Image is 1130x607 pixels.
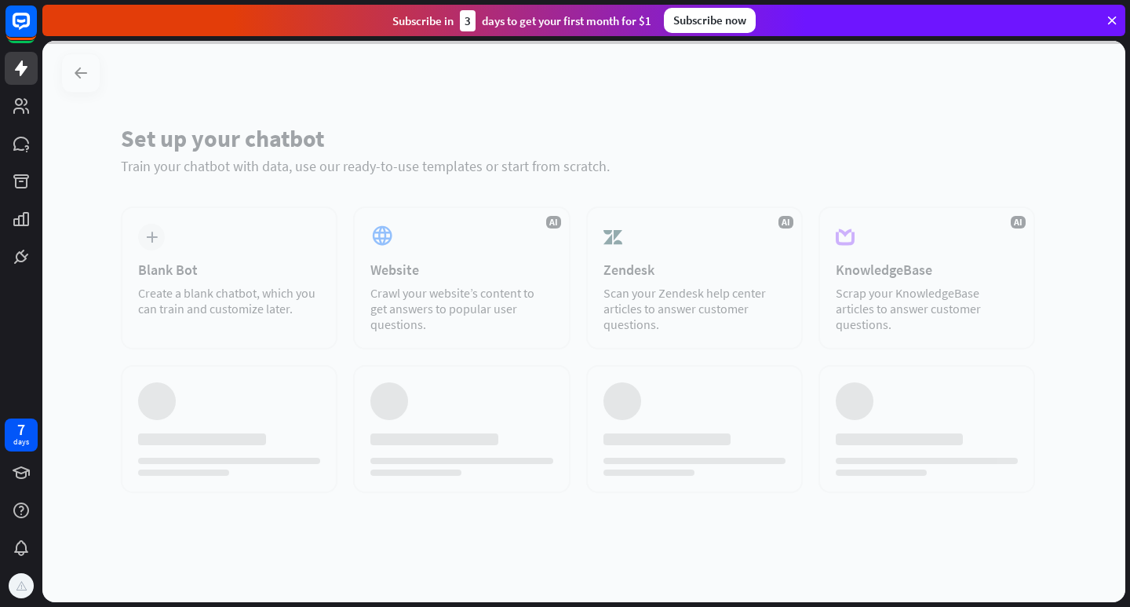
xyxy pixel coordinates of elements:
[664,8,756,33] div: Subscribe now
[17,422,25,437] div: 7
[5,419,38,452] a: 7 days
[392,10,651,31] div: Subscribe in days to get your first month for $1
[13,437,29,448] div: days
[460,10,476,31] div: 3
[11,576,31,596] img: f599820105ac0f7000bd.png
